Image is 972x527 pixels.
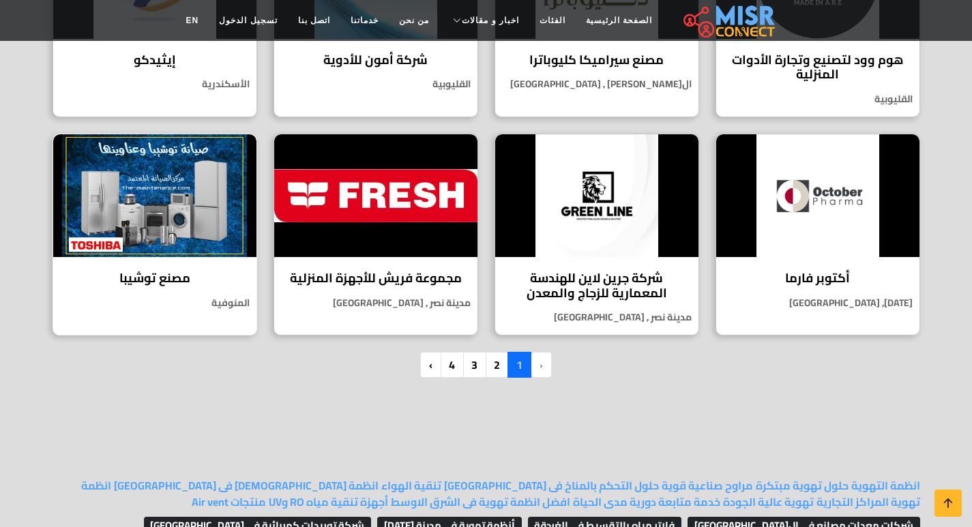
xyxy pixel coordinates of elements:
[209,7,287,33] a: تسجيل الدخول
[851,475,920,496] a: انظمة التهوية
[576,7,662,33] a: الصفحة الرئيسية
[486,134,707,335] a: شركة جرين لاين للهندسة المعمارية للزجاج والمعدن شركة جرين لاين للهندسة المعمارية للزجاج والمعدن م...
[726,271,909,286] h4: أكتوبر فارما
[723,492,814,512] a: تهوية عالية الجودة
[756,475,849,496] a: حلول تهوية مبتكرة
[439,7,529,33] a: اخبار و مقالات
[340,7,389,33] a: خدماتنا
[81,475,920,512] a: انظمة تهوية المراكز التجارية
[284,271,467,286] h4: مجموعة فريش للأجهزة المنزلية
[662,475,753,496] a: مراوح صناعية قوية
[269,492,388,512] a: أجهزة تنقية مياه RO وUV
[507,352,531,378] span: 1
[381,475,441,496] a: تنقية الهواء
[573,492,720,512] a: خدمة متابعة دورية مدى الحياة
[529,7,576,33] a: الفئات
[53,77,256,91] p: الأسكندرية
[495,77,698,91] p: ال[PERSON_NAME] , [GEOGRAPHIC_DATA]
[531,352,552,378] li: pagination.previous
[440,352,464,378] a: 4
[274,296,477,310] p: مدينة نصر , [GEOGRAPHIC_DATA]
[63,271,246,286] h4: مصنع توشيبا
[683,3,775,37] img: main.misr_connect
[53,134,256,257] img: مصنع توشيبا
[495,310,698,325] p: مدينة نصر , [GEOGRAPHIC_DATA]
[63,52,246,67] h4: إيثيدكو
[274,134,477,257] img: مجموعة فريش للأجهزة المنزلية
[716,296,919,310] p: [DATE], [GEOGRAPHIC_DATA]
[462,14,519,27] span: اخبار و مقالات
[495,134,698,257] img: شركة جرين لاين للهندسة المعمارية للزجاج والمعدن
[505,271,688,300] h4: شركة جرين لاين للهندسة المعمارية للزجاج والمعدن
[389,7,439,33] a: من نحن
[420,352,441,378] a: pagination.next
[485,352,509,378] a: 2
[716,134,919,257] img: أكتوبر فارما
[176,7,209,33] a: EN
[707,134,928,335] a: أكتوبر فارما أكتوبر فارما [DATE], [GEOGRAPHIC_DATA]
[391,492,570,512] a: افضل انظمة تهوية فى الشرق الاوسط
[53,296,256,310] p: المنوفية
[716,92,919,106] p: القليوبية
[114,475,379,496] a: انظمة [DEMOGRAPHIC_DATA] فى [GEOGRAPHIC_DATA]
[265,134,486,335] a: مجموعة فريش للأجهزة المنزلية مجموعة فريش للأجهزة المنزلية مدينة نصر , [GEOGRAPHIC_DATA]
[505,52,688,67] h4: مصنع سيراميكا كليوباترا
[44,134,265,335] a: مصنع توشيبا مصنع توشيبا المنوفية
[444,475,659,496] a: حلول التحكم بالمناخ فى [GEOGRAPHIC_DATA]
[726,52,909,82] h4: هوم وود لتصنيع وتجارة الأدوات المنزلية
[192,492,266,512] a: منتجات Air vent
[274,77,477,91] p: القليوبية
[288,7,340,33] a: اتصل بنا
[284,52,467,67] h4: شركة أمون للأدوية
[462,352,486,378] a: 3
